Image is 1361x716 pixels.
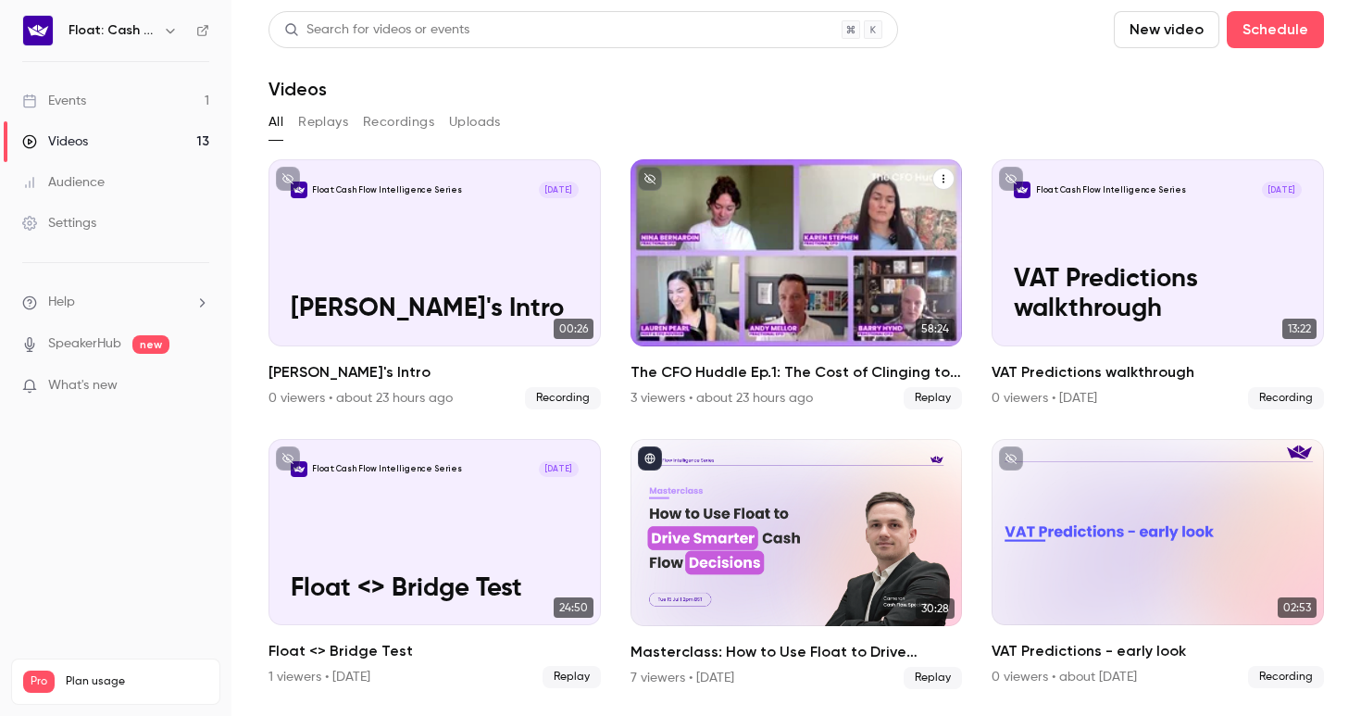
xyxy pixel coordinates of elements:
[132,335,169,354] span: new
[22,173,105,192] div: Audience
[276,446,300,471] button: unpublished
[539,182,579,198] span: [DATE]
[268,361,601,383] h2: [PERSON_NAME]'s Intro
[298,107,348,137] button: Replays
[22,214,96,232] div: Settings
[276,167,300,191] button: unpublished
[69,21,156,40] h6: Float: Cash Flow Intelligence Series
[268,11,1324,705] section: Videos
[992,640,1324,662] h2: VAT Predictions - early look
[638,167,662,191] button: unpublished
[543,666,601,688] span: Replay
[1036,184,1186,195] p: Float: Cash Flow Intelligence Series
[999,167,1023,191] button: unpublished
[23,16,53,45] img: Float: Cash Flow Intelligence Series
[1278,597,1317,618] span: 02:53
[992,439,1324,689] a: 02:53VAT Predictions - early look0 viewers • about [DATE]Recording
[631,159,963,409] li: The CFO Huddle Ep.1: The Cost of Clinging to the Past
[916,598,955,619] span: 30:28
[1248,387,1324,409] span: Recording
[554,597,593,618] span: 24:50
[904,387,962,409] span: Replay
[268,439,601,689] li: Float <> Bridge Test
[268,107,283,137] button: All
[291,295,579,324] p: [PERSON_NAME]'s Intro
[916,319,955,339] span: 58:24
[539,461,579,478] span: [DATE]
[48,334,121,354] a: SpeakerHub
[312,184,462,195] p: Float: Cash Flow Intelligence Series
[525,387,601,409] span: Recording
[992,668,1137,686] div: 0 viewers • about [DATE]
[268,389,453,408] div: 0 viewers • about 23 hours ago
[1282,319,1317,339] span: 13:22
[363,107,434,137] button: Recordings
[22,92,86,110] div: Events
[631,439,963,689] li: Masterclass: How to Use Float to Drive Smarter Cash Flow Decisions
[992,361,1324,383] h2: VAT Predictions walkthrough
[1114,11,1219,48] button: New video
[631,389,813,408] div: 3 viewers • about 23 hours ago
[1014,265,1302,324] p: VAT Predictions walkthrough
[1262,182,1302,198] span: [DATE]
[992,159,1324,409] li: VAT Predictions walkthrough
[631,439,963,689] a: 30:28Masterclass: How to Use Float to Drive Smarter Cash Flow Decisions7 viewers • [DATE]Replay
[992,439,1324,689] li: VAT Predictions - early look
[284,20,469,40] div: Search for videos or events
[992,159,1324,409] a: VAT Predictions walkthroughFloat: Cash Flow Intelligence Series[DATE]VAT Predictions walkthrough1...
[291,574,579,604] p: Float <> Bridge Test
[48,376,118,396] span: What's new
[268,668,370,686] div: 1 viewers • [DATE]
[268,640,601,662] h2: Float <> Bridge Test
[992,389,1097,408] div: 0 viewers • [DATE]
[312,463,462,474] p: Float: Cash Flow Intelligence Series
[638,446,662,471] button: published
[631,361,963,383] h2: The CFO Huddle Ep.1: The Cost of Clinging to the Past
[22,132,88,151] div: Videos
[631,159,963,409] a: 58:24The CFO Huddle Ep.1: The Cost of Clinging to the Past3 viewers • about 23 hours agoReplay
[1248,666,1324,688] span: Recording
[268,439,601,689] a: Float <> Bridge TestFloat: Cash Flow Intelligence Series[DATE]Float <> Bridge Test24:50Float <> B...
[631,669,734,687] div: 7 viewers • [DATE]
[268,78,327,100] h1: Videos
[1227,11,1324,48] button: Schedule
[999,446,1023,471] button: unpublished
[631,641,963,663] h2: Masterclass: How to Use Float to Drive Smarter Cash Flow Decisions
[66,674,208,689] span: Plan usage
[23,671,55,693] span: Pro
[449,107,501,137] button: Uploads
[904,667,962,689] span: Replay
[554,319,593,339] span: 00:26
[48,293,75,312] span: Help
[268,159,601,409] a: Lauren's IntroFloat: Cash Flow Intelligence Series[DATE][PERSON_NAME]'s Intro00:26[PERSON_NAME]'s...
[22,293,209,312] li: help-dropdown-opener
[187,378,209,395] iframe: Noticeable Trigger
[268,159,601,409] li: Lauren's Intro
